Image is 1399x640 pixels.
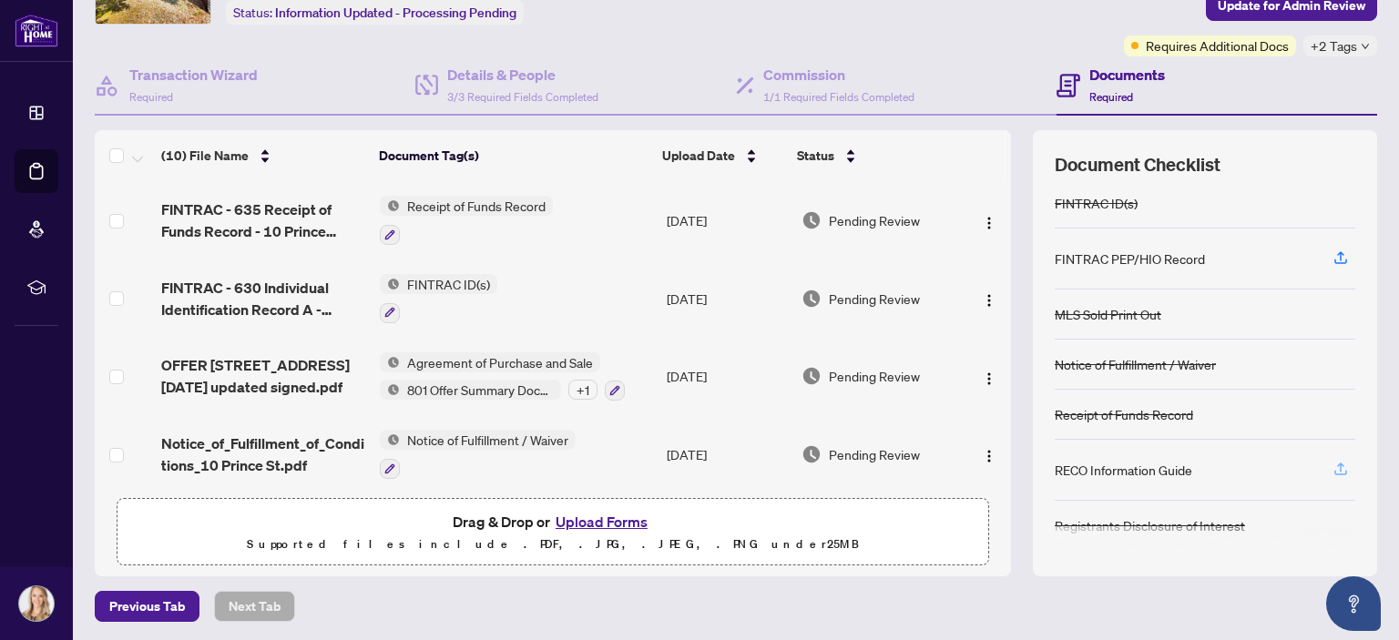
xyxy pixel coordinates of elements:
h4: Documents [1089,64,1165,86]
button: Open asap [1326,576,1381,631]
span: FINTRAC - 635 Receipt of Funds Record - 10 Prince St.pdf [161,198,365,242]
span: Drag & Drop or [453,510,653,533]
div: Notice of Fulfillment / Waiver [1055,354,1216,374]
span: down [1361,42,1370,51]
button: Status IconReceipt of Funds Record [380,196,553,245]
img: Profile Icon [19,586,54,621]
span: 1/1 Required Fields Completed [763,90,914,104]
img: Document Status [802,210,822,230]
span: Notice_of_Fulfillment_of_Conditions_10 Prince St.pdf [161,432,365,476]
img: Status Icon [380,274,400,294]
button: Logo [975,284,1004,313]
button: Logo [975,361,1004,391]
span: OFFER [STREET_ADDRESS] [DATE] updated signed.pdf [161,354,365,398]
span: Agreement of Purchase and Sale [400,352,600,372]
td: [DATE] [659,415,794,493]
button: Logo [975,206,1004,235]
p: Supported files include .PDF, .JPG, .JPEG, .PNG under 25 MB [128,533,977,555]
button: Upload Forms [550,510,653,533]
span: FINTRAC - 630 Individual Identification Record A - [PERSON_NAME].pdf [161,277,365,320]
span: Upload Date [662,146,735,166]
button: Status IconNotice of Fulfillment / Waiver [380,430,576,479]
span: Status [797,146,834,166]
span: Pending Review [829,444,920,464]
div: Registrants Disclosure of Interest [1055,515,1245,535]
div: Receipt of Funds Record [1055,404,1193,424]
span: Pending Review [829,210,920,230]
h4: Transaction Wizard [129,64,258,86]
img: Logo [982,293,996,308]
img: Logo [982,449,996,463]
span: (10) File Name [161,146,249,166]
div: + 1 [568,380,597,400]
button: Next Tab [214,591,295,622]
img: Logo [982,371,996,386]
img: Document Status [802,289,822,309]
img: Document Status [802,366,822,386]
span: Required [1089,90,1133,104]
img: Document Status [802,444,822,464]
span: FINTRAC ID(s) [400,274,497,294]
span: Pending Review [829,289,920,309]
span: 3/3 Required Fields Completed [447,90,598,104]
div: FINTRAC PEP/HIO Record [1055,249,1205,269]
span: Receipt of Funds Record [400,196,553,216]
span: 801 Offer Summary Document - For use with Agreement of Purchase and Sale [400,380,561,400]
span: Document Checklist [1055,152,1220,178]
td: [DATE] [659,181,794,259]
h4: Commission [763,64,914,86]
img: Logo [982,216,996,230]
img: logo [15,14,58,47]
span: Required [129,90,173,104]
img: Status Icon [380,380,400,400]
span: Pending Review [829,366,920,386]
button: Previous Tab [95,591,199,622]
th: Upload Date [655,130,790,181]
th: Status [790,130,957,181]
img: Status Icon [380,352,400,372]
button: Logo [975,440,1004,469]
div: MLS Sold Print Out [1055,304,1161,324]
img: Status Icon [380,430,400,450]
img: Status Icon [380,196,400,216]
button: Status IconFINTRAC ID(s) [380,274,497,323]
button: Status IconAgreement of Purchase and SaleStatus Icon801 Offer Summary Document - For use with Agr... [380,352,625,401]
th: Document Tag(s) [372,130,656,181]
div: FINTRAC ID(s) [1055,193,1138,213]
span: Information Updated - Processing Pending [275,5,516,21]
h4: Details & People [447,64,598,86]
th: (10) File Name [154,130,372,181]
td: [DATE] [659,259,794,338]
span: +2 Tags [1311,36,1357,56]
span: Previous Tab [109,592,185,621]
span: Notice of Fulfillment / Waiver [400,430,576,450]
div: RECO Information Guide [1055,460,1192,480]
span: Requires Additional Docs [1146,36,1289,56]
td: [DATE] [659,338,794,416]
span: Drag & Drop orUpload FormsSupported files include .PDF, .JPG, .JPEG, .PNG under25MB [117,499,988,566]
